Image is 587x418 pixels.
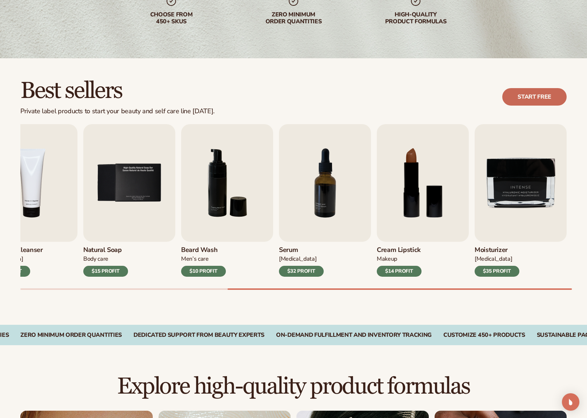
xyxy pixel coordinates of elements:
[20,332,122,339] div: Zero Minimum Order QuantitieS
[83,266,128,277] div: $15 PROFIT
[247,11,340,25] div: Zero minimum order quantities
[443,332,525,339] div: CUSTOMIZE 450+ PRODUCTS
[181,124,273,277] a: 6 / 9
[377,255,422,263] div: Makeup
[20,79,215,103] h2: Best sellers
[83,255,128,263] div: Body Care
[276,332,432,339] div: On-Demand Fulfillment and Inventory Tracking
[181,255,226,263] div: Men’s Care
[369,11,462,25] div: High-quality product formulas
[125,11,218,25] div: Choose from 450+ Skus
[502,88,567,106] a: Start free
[83,246,128,254] h3: Natural Soap
[279,255,324,263] div: [MEDICAL_DATA]
[377,124,469,277] a: 8 / 9
[475,246,519,254] h3: Moisturizer
[133,332,264,339] div: Dedicated Support From Beauty Experts
[377,246,422,254] h3: Cream Lipstick
[20,107,215,115] div: Private label products to start your beauty and self care line [DATE].
[562,393,579,411] div: Open Intercom Messenger
[181,246,226,254] h3: Beard Wash
[279,266,324,277] div: $32 PROFIT
[377,266,422,277] div: $14 PROFIT
[83,124,175,277] a: 5 / 9
[181,266,226,277] div: $10 PROFIT
[20,374,567,399] h2: Explore high-quality product formulas
[279,124,371,277] a: 7 / 9
[475,266,519,277] div: $35 PROFIT
[475,124,567,277] a: 9 / 9
[475,255,519,263] div: [MEDICAL_DATA]
[279,246,324,254] h3: Serum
